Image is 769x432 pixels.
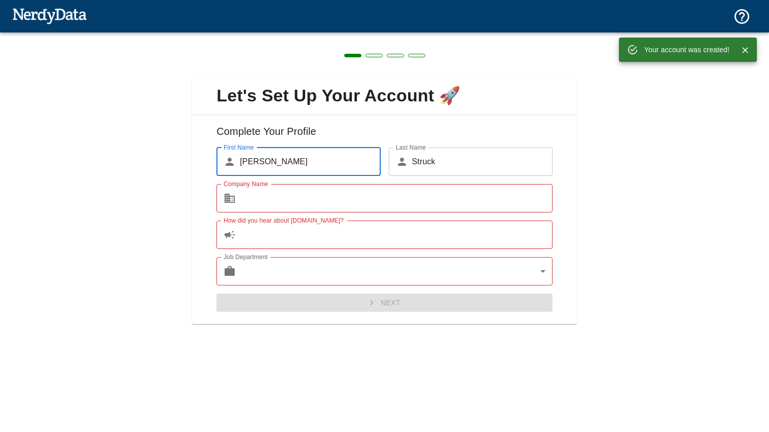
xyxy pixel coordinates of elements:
[396,143,426,152] label: Last Name
[738,43,753,58] button: Close
[224,143,254,152] label: First Name
[200,85,569,106] span: Let's Set Up Your Account 🚀
[727,2,757,31] button: Support and Documentation
[644,41,729,59] div: Your account was created!
[200,123,569,148] h6: Complete Your Profile
[224,253,268,261] label: Job Department
[224,216,344,225] label: How did you hear about [DOMAIN_NAME]?
[12,6,87,26] img: NerdyData.com
[224,179,268,188] label: Company Name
